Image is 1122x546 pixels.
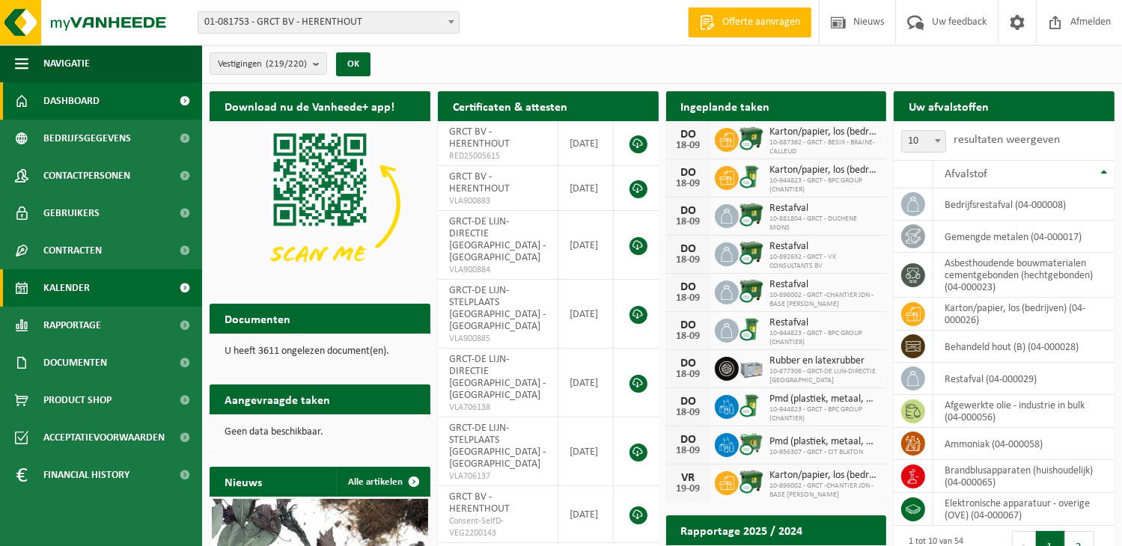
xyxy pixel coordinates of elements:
[666,91,785,120] h2: Ingeplande taken
[719,15,804,30] span: Offerte aanvragen
[674,484,704,494] div: 19-09
[739,393,764,418] img: WB-0240-CU
[674,167,704,179] div: DO
[558,211,614,280] td: [DATE]
[770,470,879,482] span: Karton/papier, los (bedrijven)
[770,355,879,367] span: Rubber en latexrubber
[739,240,764,266] img: WB-1100-CU
[770,291,879,309] span: 10-896002 - GRCT -CHANTIER JDN - BASE [PERSON_NAME]
[558,486,614,543] td: [DATE]
[218,53,307,76] span: Vestigingen
[933,331,1115,363] td: behandeld hout (B) (04-000028)
[770,165,879,177] span: Karton/papier, los (bedrijven)
[43,456,129,494] span: Financial History
[449,423,546,470] span: GRCT-DE LIJN-STELPLAATS [GEOGRAPHIC_DATA] - [GEOGRAPHIC_DATA]
[43,232,102,269] span: Contracten
[770,253,879,271] span: 10-892632 - GRCT - VK CONSULTANTS BV
[449,195,547,207] span: VLA900883
[336,52,371,76] button: OK
[674,281,704,293] div: DO
[739,126,764,151] img: WB-1100-CU
[558,166,614,211] td: [DATE]
[210,91,409,120] h2: Download nu de Vanheede+ app!
[739,164,764,189] img: WB-0240-CU
[933,395,1115,428] td: afgewerkte olie - industrie in bulk (04-000056)
[43,419,165,456] span: Acceptatievoorwaarden
[674,141,704,151] div: 18-09
[43,120,131,157] span: Bedrijfsgegevens
[674,319,704,331] div: DO
[198,12,459,33] span: 01-081753 - GRCT BV - HERENTHOUT
[674,293,704,304] div: 18-09
[770,367,879,385] span: 10-877306 - GRCT-DE LIJN-DIRECTIE [GEOGRAPHIC_DATA]
[558,121,614,166] td: [DATE]
[210,121,430,286] img: Download de VHEPlus App
[770,203,879,215] span: Restafval
[933,253,1115,298] td: asbesthoudende bouwmaterialen cementgebonden (hechtgebonden) (04-000023)
[739,431,764,456] img: WB-0660-CU
[674,446,704,456] div: 18-09
[770,482,879,500] span: 10-896002 - GRCT -CHANTIER JDN - BASE [PERSON_NAME]
[449,402,547,414] span: VLA706138
[674,205,704,217] div: DO
[210,52,327,75] button: Vestigingen(219/220)
[770,177,879,194] span: 10-944823 - GRCT - BPC GROUP (CHANTIER)
[902,131,945,152] span: 10
[666,515,818,545] h2: Rapportage 2025 / 2024
[770,393,879,405] span: Pmd (plastiek, metaal, drankkartons) (bedrijven)
[933,188,1115,221] td: bedrijfsrestafval (04-000008)
[674,255,704,266] div: 18-09
[558,349,614,417] td: [DATE]
[739,316,764,342] img: WB-0240-CU
[449,171,510,194] span: GRCT BV - HERENTHOUT
[770,329,879,347] span: 10-944823 - GRCT - BPC GROUP (CHANTIER)
[739,469,764,494] img: WB-1100-CU
[674,243,704,255] div: DO
[770,126,879,138] span: Karton/papier, los (bedrijven)
[674,217,704,227] div: 18-09
[558,280,614,349] td: [DATE]
[266,59,307,69] count: (219/220)
[43,269,90,307] span: Kalender
[770,279,879,291] span: Restafval
[674,434,704,446] div: DO
[770,436,879,448] span: Pmd (plastiek, metaal, drankkartons) (bedrijven)
[770,448,879,457] span: 10-956307 - GRCT - CIT BLATON
[449,491,510,515] span: GRCT BV - HERENTHOUT
[933,493,1115,526] td: elektronische apparatuur - overige (OVE) (04-000067)
[674,396,704,408] div: DO
[674,179,704,189] div: 18-09
[198,11,460,34] span: 01-081753 - GRCT BV - HERENTHOUT
[225,346,415,357] p: U heeft 3611 ongelezen document(en).
[674,369,704,380] div: 18-09
[688,7,811,37] a: Offerte aanvragen
[945,168,987,180] span: Afvalstof
[770,138,879,156] span: 10-887362 - GRCT - BESIX - BRAINE-L’ALLEUD
[210,384,345,414] h2: Aangevraagde taken
[336,467,429,497] a: Alle artikelen
[449,515,547,539] span: Consent-SelfD-VEG2200143
[43,381,112,419] span: Product Shop
[933,221,1115,253] td: gemengde metalen (04-000017)
[43,157,130,194] span: Contactpersonen
[954,134,1060,146] label: resultaten weergeven
[933,363,1115,395] td: restafval (04-000029)
[933,298,1115,331] td: karton/papier, los (bedrijven) (04-000026)
[739,202,764,227] img: WB-1100-CU
[225,427,415,438] p: Geen data beschikbaar.
[933,460,1115,493] td: brandblusapparaten (huishoudelijk) (04-000065)
[43,82,100,120] span: Dashboard
[43,194,100,232] span: Gebruikers
[210,467,277,496] h2: Nieuws
[449,285,546,332] span: GRCT-DE LIJN-STELPLAATS [GEOGRAPHIC_DATA] - [GEOGRAPHIC_DATA]
[770,215,879,233] span: 10-881804 - GRCT - DUCHENE MONS
[894,91,1004,120] h2: Uw afvalstoffen
[674,358,704,369] div: DO
[901,130,946,153] span: 10
[43,307,101,344] span: Rapportage
[674,408,704,418] div: 18-09
[558,417,614,486] td: [DATE]
[770,317,879,329] span: Restafval
[770,241,879,253] span: Restafval
[43,45,90,82] span: Navigatie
